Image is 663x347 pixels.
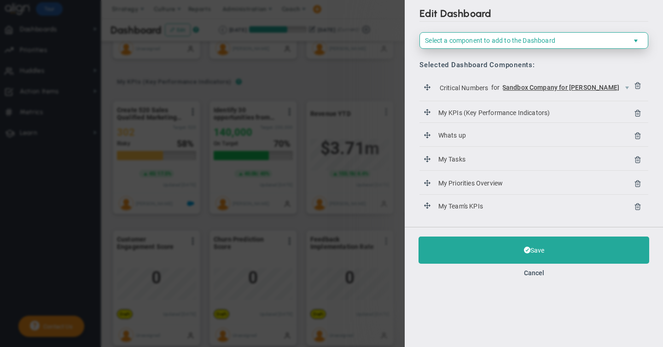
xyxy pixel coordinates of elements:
button: Save [419,237,649,264]
span: Whats up [436,130,467,142]
span: My Tasks [436,154,467,166]
span: select [619,80,635,96]
span: Select a component to add to the Dashboard [425,37,555,44]
h2: Edit Dashboard [419,7,648,22]
span: Critical Numbers [438,82,490,93]
span: select [632,33,648,48]
span: for [491,84,500,91]
span: Sandbox Company for [PERSON_NAME] [502,84,619,93]
span: My Priorities Overview [436,178,505,190]
h3: Selected Dashboard Components: [419,61,648,69]
span: My Team's KPIs [436,201,484,211]
button: Cancel [523,269,544,277]
span: My KPIs (Key Performance Indicators) [436,107,552,118]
